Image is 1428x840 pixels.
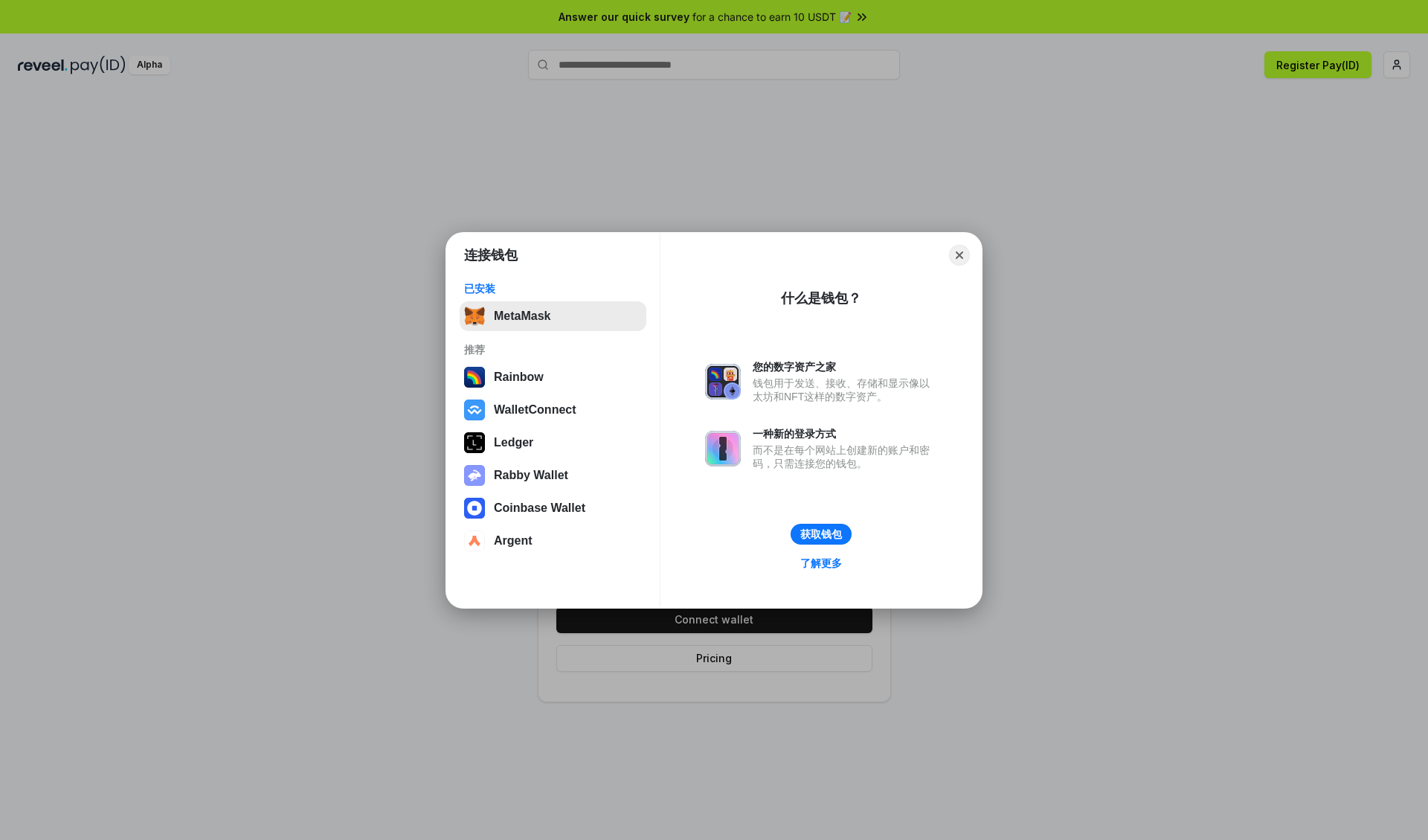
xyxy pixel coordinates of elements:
[705,364,741,400] img: svg+xml,%3Csvg%20xmlns%3D%22http%3A%2F%2Fwww.w3.org%2F2000%2Fsvg%22%20fill%3D%22none%22%20viewBox...
[464,530,485,551] img: svg+xml,%3Csvg%20width%3D%2228%22%20height%3D%2228%22%20viewBox%3D%220%200%2028%2028%22%20fill%3D...
[460,461,646,490] button: Rabby Wallet
[494,534,533,548] div: Argent
[464,498,485,519] img: svg+xml,%3Csvg%20width%3D%2228%22%20height%3D%2228%22%20viewBox%3D%220%200%2028%2028%22%20fill%3D...
[460,526,646,556] button: Argent
[464,367,485,388] img: svg+xml,%3Csvg%20width%3D%22120%22%20height%3D%22120%22%20viewBox%3D%220%200%20120%20120%22%20fil...
[464,432,485,453] img: svg+xml,%3Csvg%20xmlns%3D%22http%3A%2F%2Fwww.w3.org%2F2000%2Fsvg%22%20width%3D%2228%22%20height%3...
[464,343,642,356] div: 推荐
[460,493,646,523] button: Coinbase Wallet
[464,246,518,264] h1: 连接钱包
[753,443,937,470] div: 而不是在每个网站上创建新的账户和密码，只需连接您的钱包。
[494,310,550,323] div: MetaMask
[464,282,642,295] div: 已安装
[494,371,544,384] div: Rainbow
[464,306,485,327] img: svg+xml,%3Csvg%20fill%3D%22none%22%20height%3D%2233%22%20viewBox%3D%220%200%2035%2033%22%20width%...
[494,469,568,482] div: Rabby Wallet
[494,403,576,417] div: WalletConnect
[705,431,741,467] img: svg+xml,%3Csvg%20xmlns%3D%22http%3A%2F%2Fwww.w3.org%2F2000%2Fsvg%22%20fill%3D%22none%22%20viewBox...
[949,245,970,266] button: Close
[753,427,937,440] div: 一种新的登录方式
[753,360,937,373] div: 您的数字资产之家
[791,524,852,545] button: 获取钱包
[460,301,646,331] button: MetaMask
[494,436,533,449] div: Ledger
[791,554,851,573] a: 了解更多
[753,376,937,403] div: 钱包用于发送、接收、存储和显示像以太坊和NFT这样的数字资产。
[460,428,646,458] button: Ledger
[460,395,646,425] button: WalletConnect
[800,528,842,541] div: 获取钱包
[464,465,485,486] img: svg+xml,%3Csvg%20xmlns%3D%22http%3A%2F%2Fwww.w3.org%2F2000%2Fsvg%22%20fill%3D%22none%22%20viewBox...
[800,557,842,570] div: 了解更多
[464,400,485,420] img: svg+xml,%3Csvg%20width%3D%2228%22%20height%3D%2228%22%20viewBox%3D%220%200%2028%2028%22%20fill%3D...
[781,289,861,307] div: 什么是钱包？
[494,501,585,515] div: Coinbase Wallet
[460,362,646,392] button: Rainbow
